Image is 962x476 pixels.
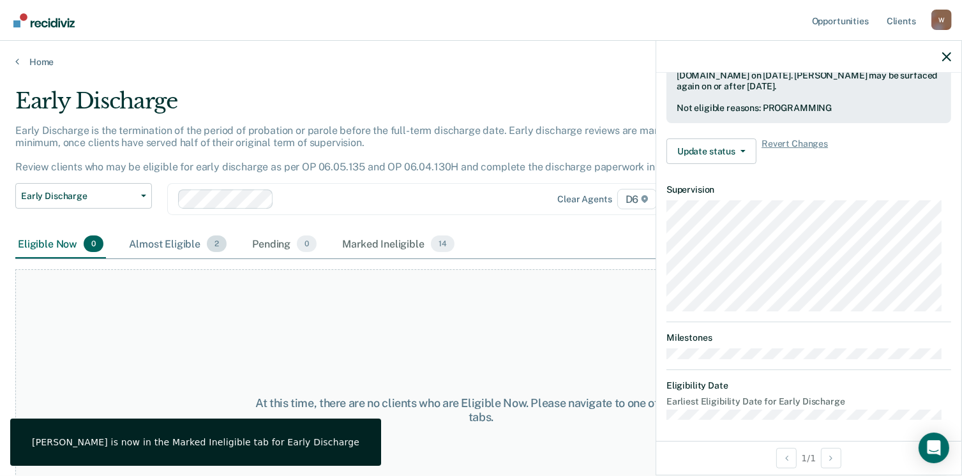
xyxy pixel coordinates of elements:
button: Update status [666,138,756,164]
img: Recidiviz [13,13,75,27]
span: D6 [617,189,658,209]
span: 0 [297,235,317,252]
button: Profile dropdown button [931,10,952,30]
dt: Milestones [666,332,951,343]
div: Pending [250,230,319,258]
div: Almost Eligible [126,230,229,258]
button: Previous Opportunity [776,448,797,468]
div: Marked Ineligible [340,230,456,258]
span: 14 [431,235,455,252]
div: Eligible Now [15,230,106,258]
div: 1 / 1 [656,441,961,475]
p: Early Discharge is the termination of the period of probation or parole before the full-term disc... [15,124,702,174]
div: Marked ineligible by [EMAIL_ADDRESS][US_STATE][DOMAIN_NAME] on [DATE]. [PERSON_NAME] may be surfa... [677,59,941,91]
span: Revert Changes [762,138,828,164]
div: W [931,10,952,30]
dt: Earliest Eligibility Date for Early Discharge [666,396,951,407]
button: Next Opportunity [821,448,841,468]
dt: Eligibility Date [666,380,951,391]
dt: Supervision [666,184,951,195]
div: Clear agents [557,194,612,205]
span: Early Discharge [21,191,136,202]
div: Early Discharge [15,88,737,124]
a: Home [15,56,947,68]
span: 2 [207,235,227,252]
div: [PERSON_NAME] is now in the Marked Ineligible tab for Early Discharge [32,436,359,448]
div: Open Intercom Messenger [919,433,949,463]
div: At this time, there are no clients who are Eligible Now. Please navigate to one of the other tabs. [248,396,714,424]
span: 0 [84,235,103,252]
div: Not eligible reasons: PROGRAMMING [677,103,941,114]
